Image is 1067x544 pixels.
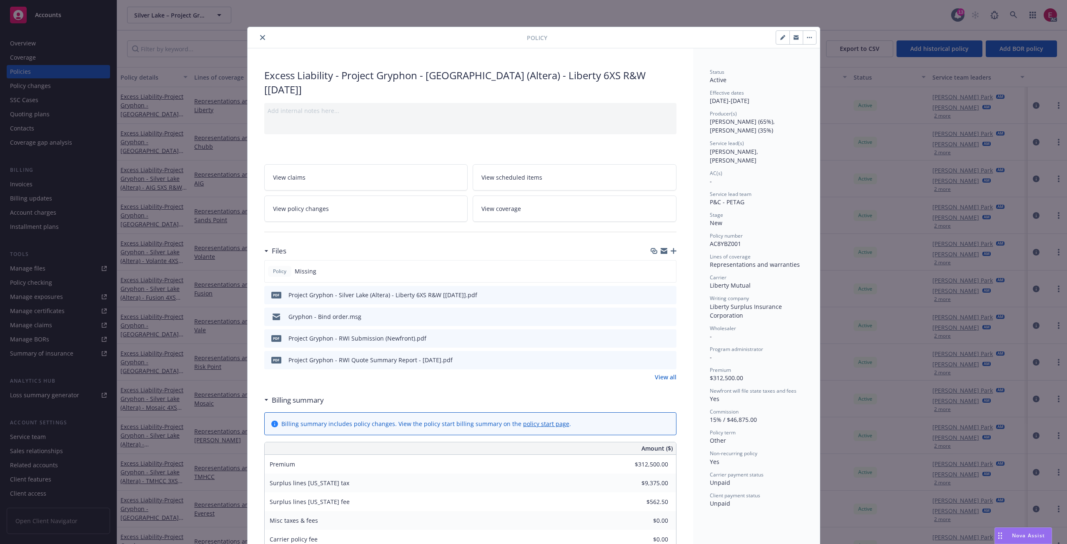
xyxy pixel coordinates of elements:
span: View coverage [481,204,521,213]
span: Client payment status [710,492,760,499]
button: preview file [666,334,673,343]
div: Drag to move [995,528,1005,544]
span: [PERSON_NAME] (65%), [PERSON_NAME] (35%) [710,118,776,134]
div: Gryphon - Bind order.msg [288,312,361,321]
div: Project Gryphon - Silver Lake (Altera) - Liberty 6XS R&W [[DATE]].pdf [288,291,477,299]
span: Status [710,68,724,75]
a: View coverage [473,196,676,222]
button: Nova Assist [994,527,1052,544]
span: Service lead(s) [710,140,744,147]
span: View claims [273,173,306,182]
span: Commission [710,408,739,415]
div: Add internal notes here... [268,106,673,115]
button: download file [652,291,659,299]
span: Stage [710,211,723,218]
span: P&C - PETAG [710,198,744,206]
div: Excess Liability - Project Gryphon - [GEOGRAPHIC_DATA] (Altera) - Liberty 6XS R&W [[DATE]] [264,68,676,96]
span: New [710,219,722,227]
span: [PERSON_NAME], [PERSON_NAME] [710,148,760,164]
span: - [710,177,712,185]
div: [DATE] - [DATE] [710,89,803,105]
span: pdf [271,292,281,298]
span: Producer(s) [710,110,737,117]
span: Newfront will file state taxes and fees [710,387,796,394]
span: Other [710,436,726,444]
div: Billing summary includes policy changes. View the policy start billing summary on the . [281,419,571,428]
span: Carrier [710,274,726,281]
input: 0.00 [619,496,673,508]
div: Billing summary [264,395,324,406]
div: Files [264,246,286,256]
span: Policy [271,268,288,275]
span: Unpaid [710,499,730,507]
span: Lines of coverage [710,253,751,260]
span: Nova Assist [1012,532,1045,539]
span: 15% / $46,875.00 [710,416,757,424]
div: Representations and warranties [710,260,803,269]
button: download file [652,356,659,364]
a: View claims [264,164,468,191]
button: download file [652,312,659,321]
span: pdf [271,357,281,363]
span: Misc taxes & fees [270,516,318,524]
span: Liberty Surplus Insurance Corporation [710,303,784,319]
span: View scheduled items [481,173,542,182]
span: Carrier policy fee [270,535,318,543]
div: Project Gryphon - RWI Quote Summary Report - [DATE].pdf [288,356,453,364]
span: Premium [710,366,731,374]
span: AC8YBZ001 [710,240,741,248]
span: Unpaid [710,479,730,486]
input: 0.00 [619,514,673,527]
span: Active [710,76,726,84]
span: - [710,353,712,361]
span: Policy term [710,429,736,436]
span: Effective dates [710,89,744,96]
span: Policy number [710,232,743,239]
span: $312,500.00 [710,374,743,382]
span: Service lead team [710,191,751,198]
button: preview file [666,312,673,321]
span: Program administrator [710,346,763,353]
span: Surplus lines [US_STATE] fee [270,498,350,506]
a: View all [655,373,676,381]
span: AC(s) [710,170,722,177]
span: Amount ($) [641,444,673,453]
span: Yes [710,458,719,466]
button: preview file [666,291,673,299]
span: Surplus lines [US_STATE] tax [270,479,349,487]
h3: Files [272,246,286,256]
input: 0.00 [619,477,673,489]
span: Yes [710,395,719,403]
a: policy start page [523,420,569,428]
span: View policy changes [273,204,329,213]
div: Project Gryphon - RWI Submission (Newfront).pdf [288,334,426,343]
span: Missing [295,267,316,276]
button: close [258,33,268,43]
span: Wholesaler [710,325,736,332]
span: - [710,332,712,340]
input: 0.00 [619,458,673,471]
button: preview file [666,356,673,364]
span: Non-recurring policy [710,450,757,457]
h3: Billing summary [272,395,324,406]
span: Premium [270,460,295,468]
span: pdf [271,335,281,341]
span: Carrier payment status [710,471,764,478]
button: download file [652,334,659,343]
span: Writing company [710,295,749,302]
a: View scheduled items [473,164,676,191]
span: Policy [527,33,547,42]
a: View policy changes [264,196,468,222]
span: Liberty Mutual [710,281,751,289]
